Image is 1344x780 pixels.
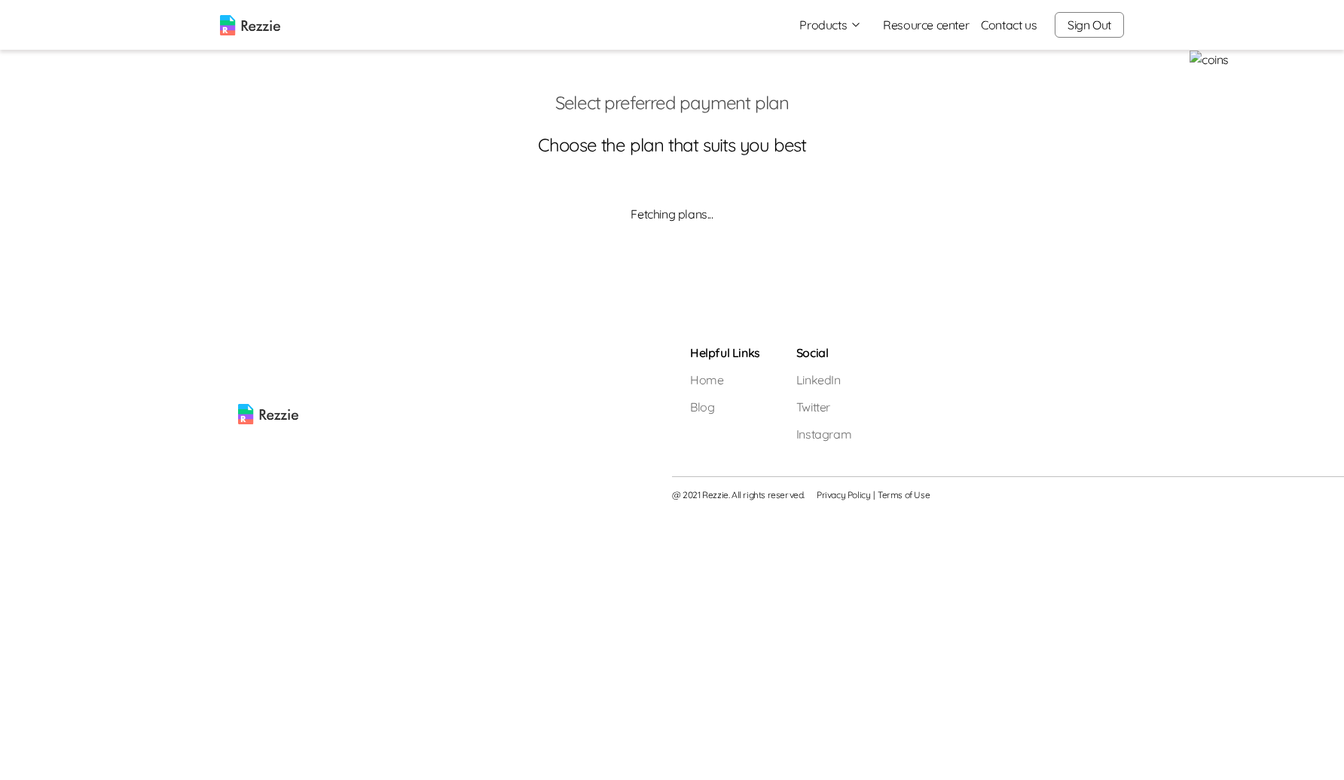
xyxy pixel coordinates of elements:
span: @ 2021 Rezzie. All rights reserved. [672,489,805,501]
a: LinkedIn [796,371,851,389]
p: Fetching plans... [12,205,1332,223]
h5: Social [796,344,851,362]
img: logo [220,15,280,35]
a: Instagram [796,425,851,443]
a: Twitter [796,398,851,416]
button: Products [799,16,862,34]
a: Privacy Policy [817,489,870,501]
img: rezzie logo [238,344,298,424]
a: Resource center [883,16,969,34]
a: Blog [690,398,760,416]
span: | [873,489,875,501]
p: Select preferred payment plan [12,90,1332,115]
h5: Helpful Links [690,344,760,362]
a: Contact us [981,16,1037,34]
button: Sign Out [1055,12,1124,38]
a: Terms of Use [878,489,930,501]
a: Home [690,371,760,389]
p: Choose the plan that suits you best [12,133,1332,157]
